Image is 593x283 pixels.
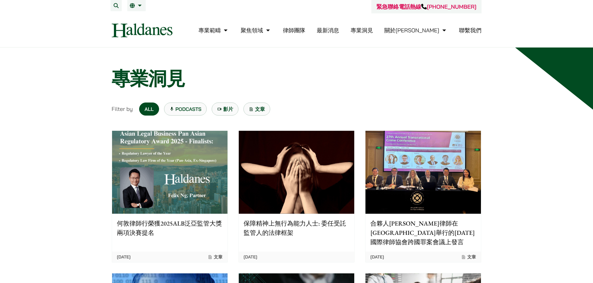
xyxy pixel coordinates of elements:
[244,254,257,260] time: [DATE]
[241,27,271,34] a: 聚焦領域
[243,103,270,116] a: 文章
[212,103,238,116] a: 影片
[208,254,223,260] span: 文章
[351,27,373,34] a: 專業洞見
[244,219,349,237] p: 保障精神上無行為能力人士: 委任受託監管人的法律框架
[117,219,223,237] p: 何敦律師行榮獲2025ALB泛亞監管大獎兩項決賽提名
[283,27,305,34] a: 律師團隊
[461,254,476,260] span: 文章
[112,130,228,262] a: 何敦律師行榮獲2025ALB泛亞監管大獎兩項決賽提名 [DATE] 文章
[112,67,482,90] h1: 專業洞見
[384,27,448,34] a: 關於何敦
[317,27,339,34] a: 最新消息
[117,254,131,260] time: [DATE]
[112,105,133,113] span: Filter by
[164,103,207,116] a: Podcasts
[112,23,172,37] img: Logo of Haldanes
[139,103,159,116] a: All
[238,130,355,262] a: 保障精神上無行為能力人士: 委任受託監管人的法律框架 [DATE]
[130,3,143,8] a: 繁
[376,3,476,10] a: 緊急聯絡電話熱線[PHONE_NUMBER]
[198,27,229,34] a: 專業範疇
[370,254,384,260] time: [DATE]
[365,130,481,262] a: 合夥人[PERSON_NAME]律師在[GEOGRAPHIC_DATA]舉行的[DATE]國際律師協會跨國罪案會議上發言 [DATE] 文章
[459,27,482,34] a: 聯繫我們
[370,219,476,247] p: 合夥人[PERSON_NAME]律師在[GEOGRAPHIC_DATA]舉行的[DATE]國際律師協會跨國罪案會議上發言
